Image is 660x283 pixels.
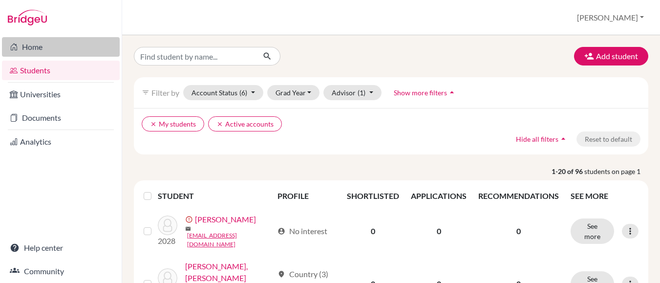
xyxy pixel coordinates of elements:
a: [EMAIL_ADDRESS][DOMAIN_NAME] [187,231,273,249]
button: clearMy students [142,116,204,131]
i: filter_list [142,88,149,96]
a: Home [2,37,120,57]
p: 2028 [158,235,177,247]
span: students on page 1 [584,166,648,176]
td: 0 [341,208,405,255]
th: RECOMMENDATIONS [472,184,565,208]
a: Analytics [2,132,120,152]
span: Show more filters [394,88,447,97]
button: See more [571,218,614,244]
i: arrow_drop_up [558,134,568,144]
button: Hide all filtersarrow_drop_up [508,131,576,147]
span: mail [185,226,191,232]
th: PROFILE [272,184,341,208]
span: location_on [277,270,285,278]
th: APPLICATIONS [405,184,472,208]
button: Grad Year [267,85,320,100]
th: STUDENT [158,184,272,208]
i: clear [216,121,223,128]
a: Students [2,61,120,80]
a: [PERSON_NAME] [195,214,256,225]
button: Advisor(1) [323,85,382,100]
button: Show more filtersarrow_drop_up [385,85,465,100]
button: Account Status(6) [183,85,263,100]
p: 0 [478,225,559,237]
span: (1) [358,88,365,97]
span: Hide all filters [516,135,558,143]
img: Ahad, Abdul [158,216,177,235]
span: (6) [239,88,247,97]
button: [PERSON_NAME] [573,8,648,27]
span: error_outline [185,216,195,223]
button: Reset to default [576,131,640,147]
button: clearActive accounts [208,116,282,131]
img: Bridge-U [8,10,47,25]
a: Documents [2,108,120,128]
i: arrow_drop_up [447,87,457,97]
td: 0 [405,208,472,255]
strong: 1-20 of 96 [552,166,584,176]
input: Find student by name... [134,47,255,65]
div: Country (3) [277,268,328,280]
a: Help center [2,238,120,258]
a: Community [2,261,120,281]
span: Filter by [151,88,179,97]
div: No interest [277,225,327,237]
th: SHORTLISTED [341,184,405,208]
button: Add student [574,47,648,65]
span: account_circle [277,227,285,235]
a: Universities [2,85,120,104]
th: SEE MORE [565,184,644,208]
i: clear [150,121,157,128]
